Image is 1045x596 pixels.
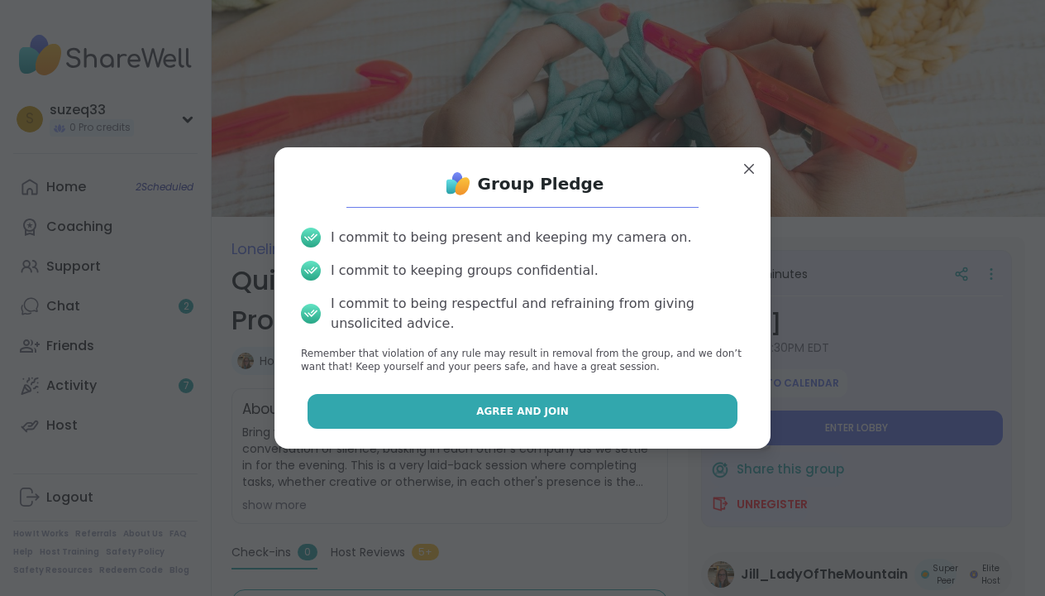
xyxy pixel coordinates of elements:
h1: Group Pledge [478,172,604,195]
button: Agree and Join [308,394,738,429]
div: I commit to being respectful and refraining from giving unsolicited advice. [331,294,744,334]
div: I commit to keeping groups confidential. [331,261,599,281]
span: Agree and Join [476,404,569,419]
img: ShareWell Logo [441,167,475,200]
div: I commit to being present and keeping my camera on. [331,228,691,248]
p: Remember that violation of any rule may result in removal from the group, and we don’t want that!... [301,347,744,375]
